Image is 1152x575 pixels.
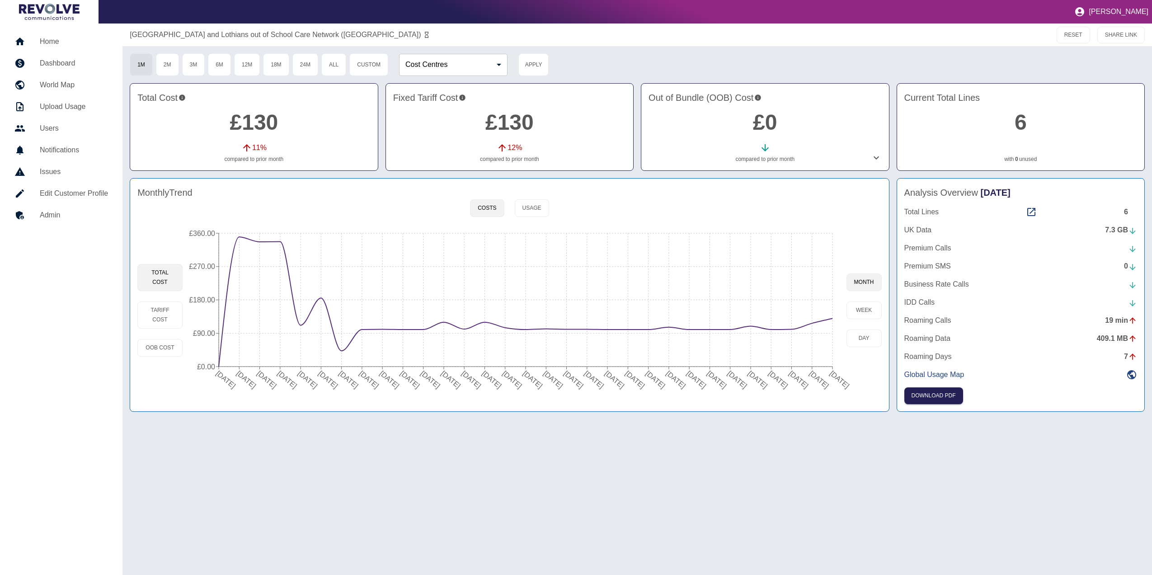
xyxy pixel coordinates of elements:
p: Premium Calls [904,243,951,254]
tspan: [DATE] [562,369,585,390]
tspan: [DATE] [644,369,667,390]
tspan: [DATE] [215,369,237,390]
h4: Current Total Lines [904,91,1137,104]
a: Issues [7,161,115,183]
h5: Users [40,123,108,134]
svg: Costs outside of your fixed tariff [754,91,762,104]
tspan: £180.00 [189,296,215,304]
tspan: £360.00 [189,230,215,237]
a: 6 [1015,110,1027,134]
tspan: [DATE] [378,369,401,390]
a: Business Rate Calls [904,279,1137,290]
button: week [846,302,882,319]
tspan: [DATE] [542,369,564,390]
button: day [846,330,882,347]
tspan: [DATE] [665,369,687,390]
a: Upload Usage [7,96,115,118]
button: 6M [208,53,231,76]
tspan: [DATE] [501,369,523,390]
tspan: [DATE] [603,369,626,390]
tspan: £0.00 [197,363,215,371]
p: IDD Calls [904,297,935,308]
button: 18M [263,53,289,76]
button: All [321,53,346,76]
p: Business Rate Calls [904,279,969,290]
tspan: £270.00 [189,263,215,270]
p: [PERSON_NAME] [1089,8,1148,16]
tspan: [DATE] [767,369,790,390]
p: Premium SMS [904,261,951,272]
a: Notifications [7,139,115,161]
button: 3M [182,53,205,76]
h5: Dashboard [40,58,108,69]
p: Roaming Days [904,351,952,362]
div: 19 min [1105,315,1137,326]
a: 0 [1015,155,1018,163]
a: Global Usage Map [904,369,1137,380]
h5: Issues [40,166,108,177]
p: Global Usage Map [904,369,964,380]
div: 7.3 GB [1105,225,1137,236]
tspan: [DATE] [358,369,381,390]
span: [DATE] [981,188,1011,198]
h4: Total Cost [137,91,370,104]
button: Custom [349,53,388,76]
tspan: [DATE] [808,369,830,390]
button: OOB Cost [137,339,183,357]
a: Users [7,118,115,139]
tspan: £90.00 [193,330,215,337]
tspan: [DATE] [460,369,483,390]
a: £130 [485,110,534,134]
button: 2M [156,53,179,76]
a: Admin [7,204,115,226]
tspan: [DATE] [522,369,544,390]
a: Total Lines6 [904,207,1137,217]
h4: Monthly Trend [137,186,193,199]
tspan: [DATE] [583,369,605,390]
p: 11 % [252,142,267,153]
a: £0 [753,110,777,134]
tspan: [DATE] [317,369,339,390]
tspan: [DATE] [828,369,851,390]
p: UK Data [904,225,931,236]
tspan: [DATE] [726,369,748,390]
tspan: [DATE] [276,369,298,390]
img: Logo [19,4,80,20]
button: 12M [234,53,260,76]
button: Click here to download the most recent invoice. If the current month’s invoice is unavailable, th... [904,387,963,404]
tspan: [DATE] [685,369,708,390]
button: RESET [1057,27,1090,43]
svg: This is your recurring contracted cost [459,91,466,104]
a: Edit Customer Profile [7,183,115,204]
h5: Notifications [40,145,108,156]
h4: Fixed Tariff Cost [393,91,626,104]
div: 6 [1124,207,1137,217]
div: 0 [1124,261,1137,272]
h5: Upload Usage [40,101,108,112]
div: 7 [1124,351,1137,362]
h5: Admin [40,210,108,221]
tspan: [DATE] [787,369,810,390]
button: Usage [515,199,549,217]
p: Roaming Calls [904,315,951,326]
h4: Out of Bundle (OOB) Cost [649,91,881,104]
div: 409.1 MB [1097,333,1137,344]
a: World Map [7,74,115,96]
tspan: [DATE] [480,369,503,390]
tspan: [DATE] [235,369,258,390]
p: 12 % [508,142,522,153]
h5: World Map [40,80,108,90]
tspan: [DATE] [440,369,462,390]
a: Roaming Data409.1 MB [904,333,1137,344]
p: with unused [904,155,1137,163]
a: IDD Calls [904,297,1137,308]
tspan: [DATE] [337,369,360,390]
a: Roaming Days7 [904,351,1137,362]
button: month [846,273,882,291]
tspan: [DATE] [747,369,769,390]
a: UK Data7.3 GB [904,225,1137,236]
button: SHARE LINK [1097,27,1145,43]
button: 1M [130,53,153,76]
p: Roaming Data [904,333,950,344]
button: Total Cost [137,264,183,291]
